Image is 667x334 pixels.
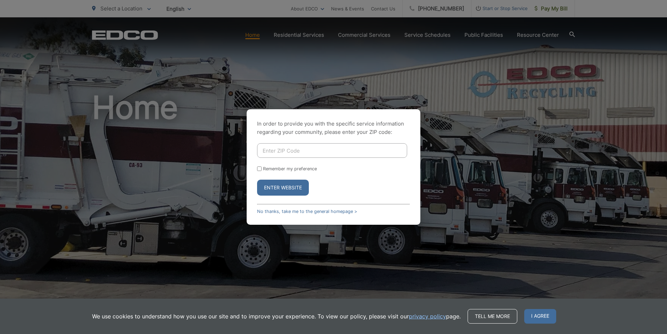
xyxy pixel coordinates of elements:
[524,309,556,324] span: I agree
[257,209,357,214] a: No thanks, take me to the general homepage >
[92,312,461,320] p: We use cookies to understand how you use our site and to improve your experience. To view our pol...
[257,180,309,196] button: Enter Website
[409,312,446,320] a: privacy policy
[257,143,407,158] input: Enter ZIP Code
[257,120,410,136] p: In order to provide you with the specific service information regarding your community, please en...
[263,166,317,171] label: Remember my preference
[468,309,517,324] a: Tell me more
